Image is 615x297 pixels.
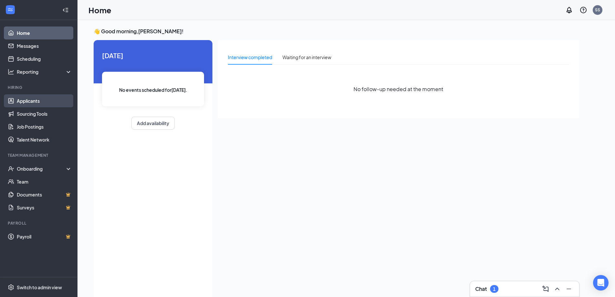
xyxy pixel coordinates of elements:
[540,284,551,294] button: ComposeMessage
[17,27,72,39] a: Home
[475,285,487,292] h3: Chat
[542,285,549,293] svg: ComposeMessage
[17,133,72,146] a: Talent Network
[565,285,573,293] svg: Minimize
[17,165,67,172] div: Onboarding
[17,201,72,214] a: SurveysCrown
[595,7,600,13] div: SS
[493,286,496,292] div: 1
[17,188,72,201] a: DocumentsCrown
[565,6,573,14] svg: Notifications
[579,6,587,14] svg: QuestionInfo
[8,153,71,158] div: Team Management
[228,54,272,61] div: Interview completed
[8,85,71,90] div: Hiring
[553,285,561,293] svg: ChevronUp
[8,165,14,172] svg: UserCheck
[17,230,72,243] a: PayrollCrown
[17,94,72,107] a: Applicants
[17,39,72,52] a: Messages
[94,28,579,35] h3: 👋 Good morning, [PERSON_NAME] !
[354,85,443,93] span: No follow-up needed at the moment
[7,6,14,13] svg: WorkstreamLogo
[593,275,609,291] div: Open Intercom Messenger
[102,50,204,60] span: [DATE]
[119,86,187,93] span: No events scheduled for [DATE] .
[88,5,111,16] h1: Home
[8,220,71,226] div: Payroll
[17,175,72,188] a: Team
[17,120,72,133] a: Job Postings
[131,117,175,130] button: Add availability
[564,284,574,294] button: Minimize
[17,284,62,291] div: Switch to admin view
[282,54,331,61] div: Waiting for an interview
[552,284,562,294] button: ChevronUp
[17,107,72,120] a: Sourcing Tools
[17,69,72,75] div: Reporting
[8,284,14,291] svg: Settings
[62,7,69,13] svg: Collapse
[8,69,14,75] svg: Analysis
[17,52,72,65] a: Scheduling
